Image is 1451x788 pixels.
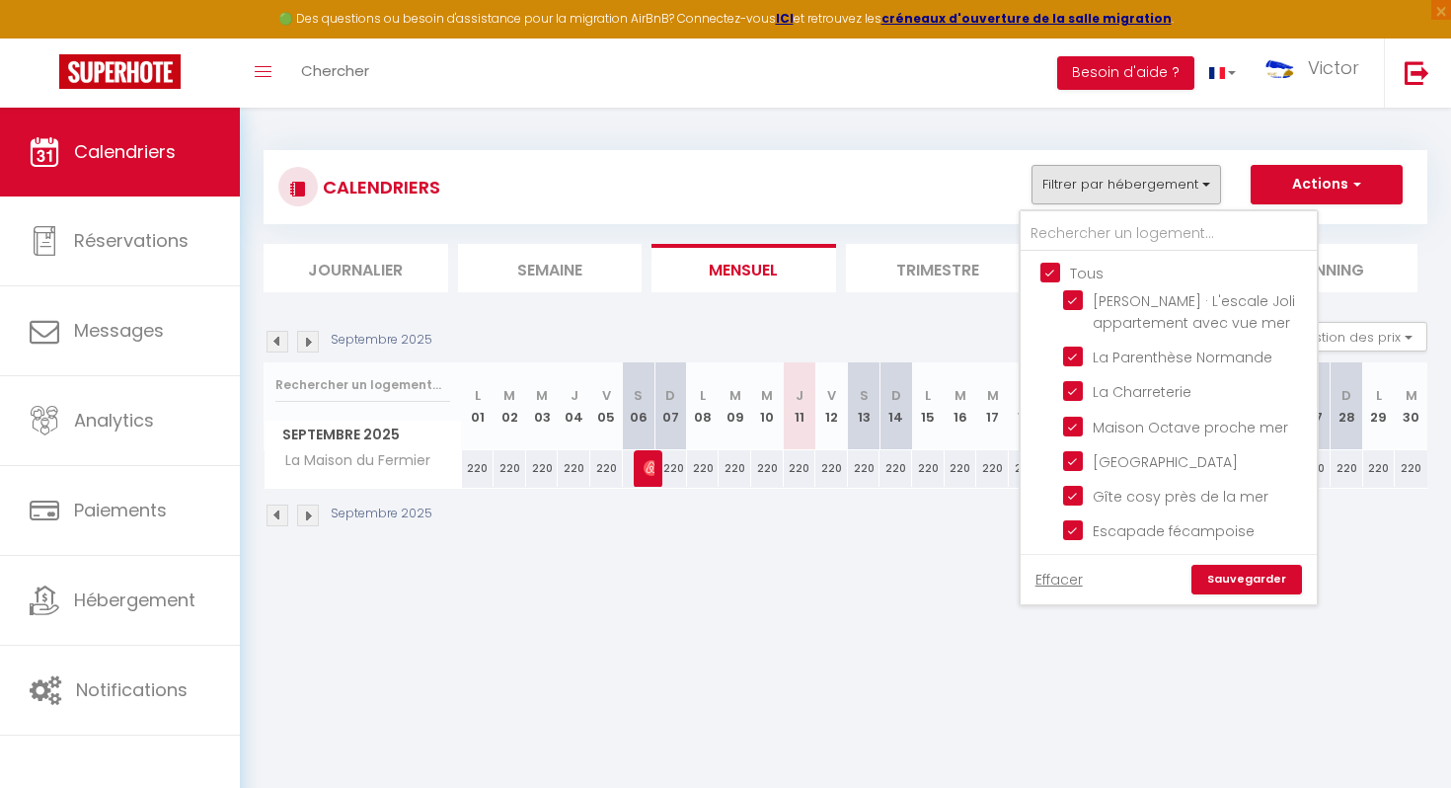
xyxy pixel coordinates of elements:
[751,450,784,487] div: 220
[1395,450,1427,487] div: 220
[1031,165,1221,204] button: Filtrer par hébergement
[846,244,1031,292] li: Trimestre
[729,386,741,405] abbr: M
[1280,322,1427,352] button: Gestion des prix
[590,362,623,450] th: 05
[860,386,869,405] abbr: S
[264,244,448,292] li: Journalier
[1093,418,1288,437] span: Maison Octave proche mer
[1093,452,1238,472] span: [GEOGRAPHIC_DATA]
[879,362,912,450] th: 14
[526,362,559,450] th: 03
[74,588,195,612] span: Hébergement
[784,362,816,450] th: 11
[571,386,578,405] abbr: J
[602,386,611,405] abbr: V
[1009,450,1041,487] div: 220
[265,421,461,449] span: Septembre 2025
[815,362,848,450] th: 12
[881,10,1172,27] a: créneaux d'ouverture de la salle migration
[462,362,495,450] th: 01
[16,8,75,67] button: Ouvrir le widget de chat LiveChat
[76,677,188,702] span: Notifications
[912,450,945,487] div: 220
[945,362,977,450] th: 16
[1405,60,1429,85] img: logout
[458,244,643,292] li: Semaine
[955,386,966,405] abbr: M
[719,450,751,487] div: 220
[1265,58,1295,78] img: ...
[74,498,167,522] span: Paiements
[74,318,164,343] span: Messages
[827,386,836,405] abbr: V
[318,165,440,209] h3: CALENDRIERS
[1308,55,1359,80] span: Victor
[665,386,675,405] abbr: D
[1251,165,1403,204] button: Actions
[751,362,784,450] th: 10
[634,386,643,405] abbr: S
[891,386,901,405] abbr: D
[286,39,384,108] a: Chercher
[654,450,687,487] div: 220
[1021,216,1317,252] input: Rechercher un logement...
[331,505,432,523] p: Septembre 2025
[590,450,623,487] div: 220
[1191,565,1302,594] a: Sauvegarder
[644,449,654,487] span: [PERSON_NAME]
[59,54,181,89] img: Super Booking
[945,450,977,487] div: 220
[1251,39,1384,108] a: ... Victor
[815,450,848,487] div: 220
[462,450,495,487] div: 220
[74,228,189,253] span: Réservations
[912,362,945,450] th: 15
[761,386,773,405] abbr: M
[784,450,816,487] div: 220
[74,408,154,433] span: Analytics
[776,10,794,27] a: ICI
[536,386,548,405] abbr: M
[879,450,912,487] div: 220
[848,450,880,487] div: 220
[558,362,590,450] th: 04
[1019,209,1319,606] div: Filtrer par hébergement
[1341,386,1351,405] abbr: D
[1363,450,1396,487] div: 220
[654,362,687,450] th: 07
[848,362,880,450] th: 13
[976,362,1009,450] th: 17
[1009,362,1041,450] th: 18
[267,450,435,472] span: La Maison du Fermier
[719,362,751,450] th: 09
[651,244,836,292] li: Mensuel
[1093,487,1268,507] span: Gîte cosy près de la mer
[1234,244,1418,292] li: Planning
[925,386,931,405] abbr: L
[687,362,720,450] th: 08
[623,362,655,450] th: 06
[796,386,803,405] abbr: J
[301,60,369,81] span: Chercher
[976,450,1009,487] div: 220
[1376,386,1382,405] abbr: L
[503,386,515,405] abbr: M
[700,386,706,405] abbr: L
[1093,291,1295,333] span: [PERSON_NAME] · L'escale Joli appartement avec vue mer
[1057,56,1194,90] button: Besoin d'aide ?
[494,362,526,450] th: 02
[1035,569,1083,591] a: Effacer
[475,386,481,405] abbr: L
[687,450,720,487] div: 220
[1406,386,1417,405] abbr: M
[494,450,526,487] div: 220
[558,450,590,487] div: 220
[331,331,432,350] p: Septembre 2025
[1395,362,1427,450] th: 30
[987,386,999,405] abbr: M
[1331,362,1363,450] th: 28
[1363,362,1396,450] th: 29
